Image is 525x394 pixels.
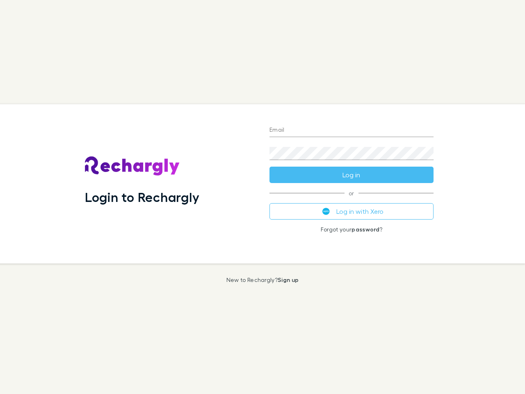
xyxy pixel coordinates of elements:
img: Xero's logo [322,208,330,215]
h1: Login to Rechargly [85,189,199,205]
p: Forgot your ? [269,226,434,233]
button: Log in with Xero [269,203,434,220]
p: New to Rechargly? [226,277,299,283]
a: Sign up [278,276,299,283]
img: Rechargly's Logo [85,156,180,176]
button: Log in [269,167,434,183]
a: password [352,226,379,233]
